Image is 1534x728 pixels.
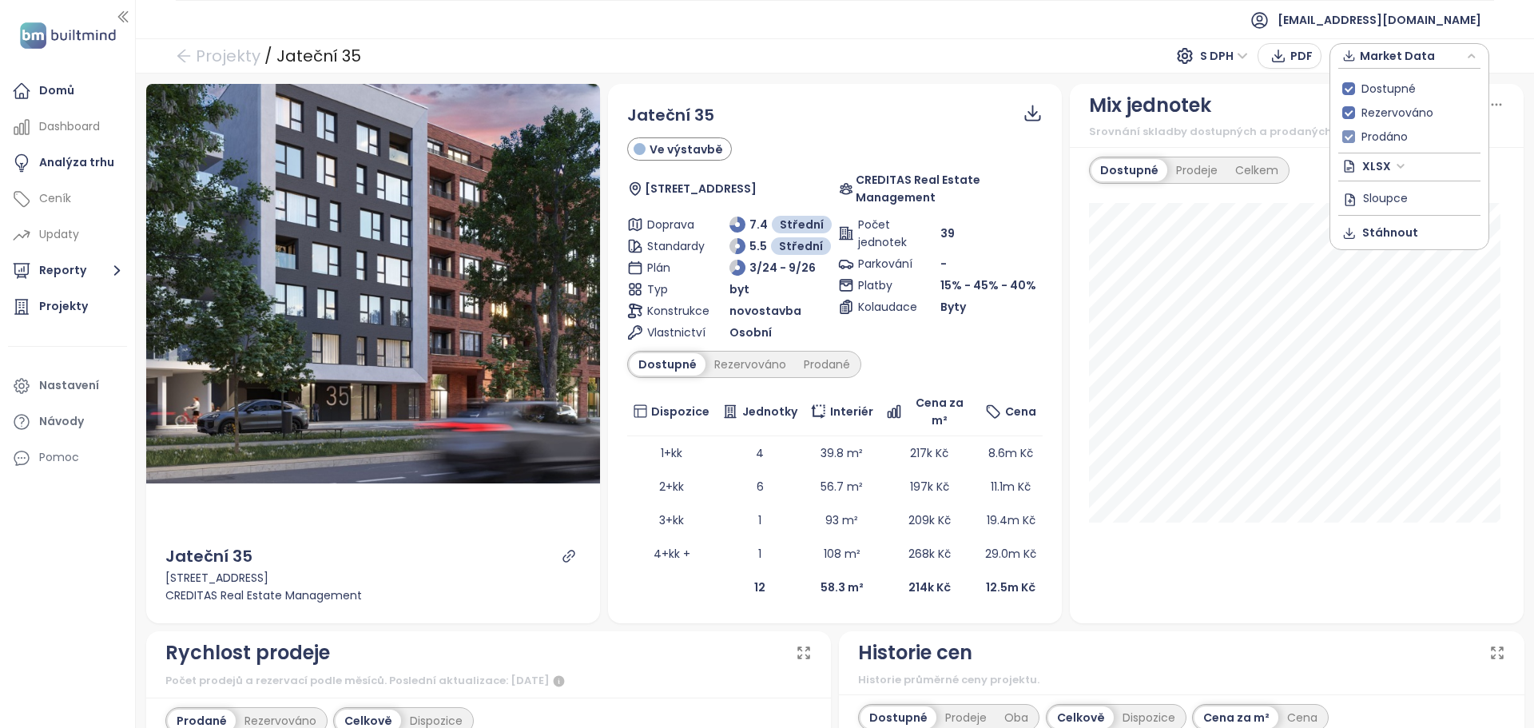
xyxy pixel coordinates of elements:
td: 108 m² [804,537,880,571]
button: Stáhnout [1338,220,1480,245]
span: Sloupce [1363,189,1408,206]
span: Dostupné [1355,80,1422,97]
div: Rezervováno [705,353,795,376]
b: 12 [754,579,765,595]
a: arrow-left Projekty [176,42,260,70]
span: S DPH [1200,44,1248,68]
span: 268k Kč [908,546,951,562]
span: Počet jednotek [858,216,909,251]
b: 58.3 m² [821,579,864,595]
span: 15% - 45% - 40% [940,277,1036,293]
span: Typ [647,280,698,298]
span: 29.0m Kč [985,546,1036,562]
span: 39 [940,225,955,242]
div: Projekty [39,296,88,316]
a: link [562,549,576,563]
td: 93 m² [804,503,880,537]
div: Historie cen [858,638,972,668]
div: Návody [39,412,84,432]
div: Analýza trhu [39,153,114,173]
span: Interiér [830,403,873,420]
button: Reporty [8,255,127,287]
div: button [1338,44,1480,68]
span: 8.6m Kč [988,445,1033,461]
div: CREDITAS Real Estate Management [165,587,581,604]
div: Nastavení [39,376,99,396]
span: 197k Kč [910,479,949,495]
span: byt [729,280,749,298]
span: 11.1m Kč [991,479,1031,495]
span: Prodáno [1355,128,1414,145]
div: Ceník [39,189,71,209]
span: Osobní [729,324,772,341]
a: Návody [8,406,127,438]
span: 19.4m Kč [987,512,1035,528]
div: Pomoc [8,442,127,474]
span: Střední [780,216,824,233]
span: novostavba [729,302,801,320]
b: 12.5m Kč [986,579,1035,595]
td: 2+kk [627,470,717,503]
td: 4 [716,436,804,470]
button: PDF [1258,43,1321,69]
div: Celkem [1226,159,1287,181]
span: Vlastnictví [647,324,698,341]
span: Plán [647,259,698,276]
td: 1 [716,503,804,537]
span: Kolaudace [858,298,909,316]
div: Dostupné [1091,159,1167,181]
div: Pomoc [39,448,79,467]
span: [STREET_ADDRESS] [645,180,757,197]
span: PDF [1290,47,1313,65]
span: Market Data [1360,44,1463,68]
span: 217k Kč [910,445,948,461]
span: Byty [940,298,966,316]
a: Nastavení [8,370,127,402]
span: - [940,256,947,272]
a: Projekty [8,291,127,323]
span: Cena [1005,403,1036,420]
span: Ve výstavbě [650,141,723,158]
span: 7.4 [749,216,768,233]
span: CREDITAS Real Estate Management [856,171,1043,206]
span: Střední [779,237,823,255]
div: Srovnání skladby dostupných a prodaných jednotek v projektu. [1089,124,1504,140]
div: Jateční 35 [165,544,252,569]
span: 209k Kč [908,512,951,528]
span: Jateční 35 [627,104,714,126]
div: Počet prodejů a rezervací podle měsíců. Poslední aktualizace: [DATE] [165,672,813,691]
span: Standardy [647,237,698,255]
div: Prodané [795,353,859,376]
span: Dispozice [651,403,709,420]
span: 5.5 [749,237,767,255]
span: Stáhnout [1362,224,1418,241]
td: 6 [716,470,804,503]
div: Dostupné [630,353,705,376]
b: 214k Kč [908,579,951,595]
a: Updaty [8,219,127,251]
span: [EMAIL_ADDRESS][DOMAIN_NAME] [1278,1,1481,39]
a: Dashboard [8,111,127,143]
div: Updaty [39,225,79,245]
div: Rychlost prodeje [165,638,330,668]
div: [STREET_ADDRESS] [165,569,581,587]
td: 4+kk + [627,537,717,571]
span: Doprava [647,216,698,233]
span: arrow-left [176,48,192,64]
div: Dashboard [39,117,100,137]
a: Ceník [8,183,127,215]
td: 56.7 m² [804,470,880,503]
div: Prodeje [1167,159,1226,181]
div: / [264,42,272,70]
span: Platby [858,276,909,294]
span: Rezervováno [1355,104,1440,121]
div: Domů [39,81,74,101]
a: Domů [8,75,127,107]
span: Jednotky [742,403,797,420]
img: logo [15,19,121,52]
span: Cena za m² [906,394,972,429]
div: Jateční 35 [276,42,361,70]
td: 1 [716,537,804,571]
td: 3+kk [627,503,717,537]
